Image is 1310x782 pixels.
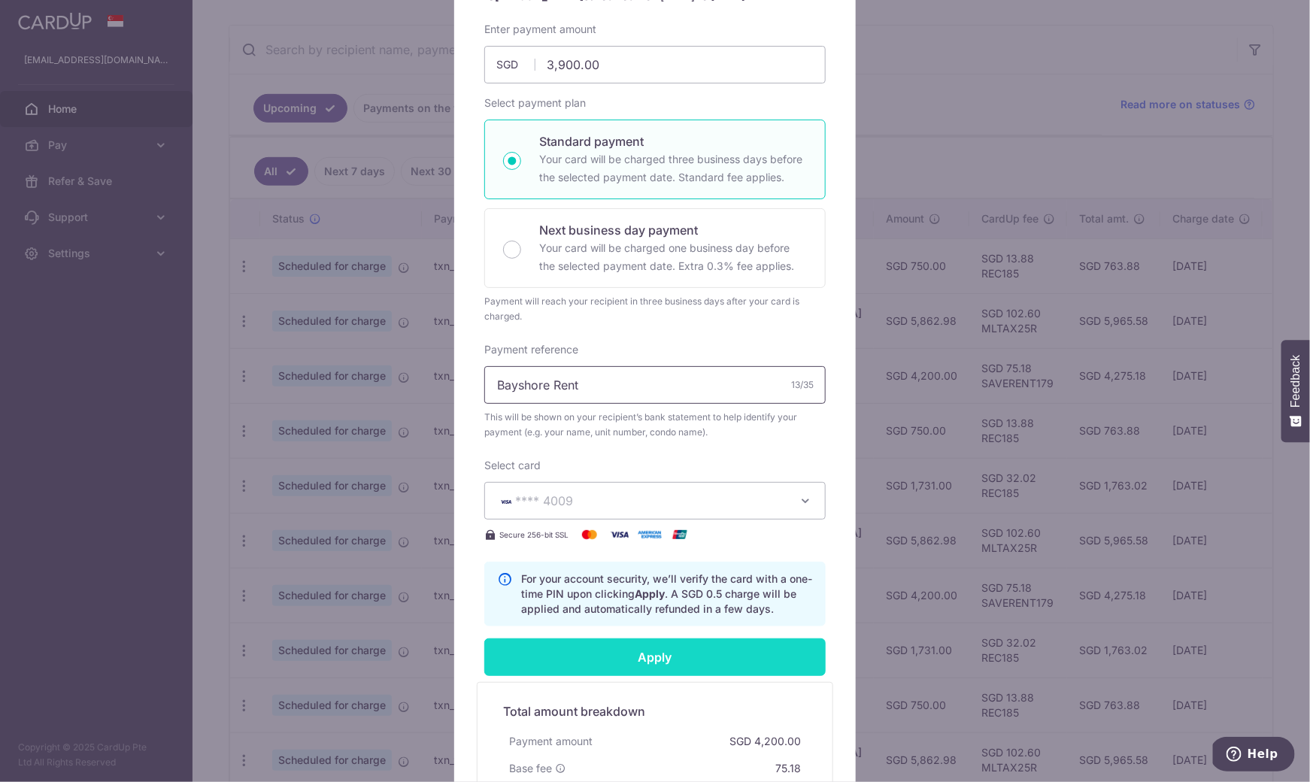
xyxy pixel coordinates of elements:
[1289,355,1302,408] span: Feedback
[539,221,807,239] p: Next business day payment
[605,526,635,544] img: Visa
[539,239,807,275] p: Your card will be charged one business day before the selected payment date. Extra 0.3% fee applies.
[499,529,569,541] span: Secure 256-bit SSL
[665,526,695,544] img: UnionPay
[575,526,605,544] img: Mastercard
[484,638,826,676] input: Apply
[484,458,541,473] label: Select card
[484,22,596,37] label: Enter payment amount
[503,728,599,755] div: Payment amount
[484,342,578,357] label: Payment reference
[497,496,515,507] img: VISA
[723,728,807,755] div: SGD 4,200.00
[509,761,552,776] span: Base fee
[1213,737,1295,774] iframe: Opens a widget where you can find more information
[484,46,826,83] input: 0.00
[521,571,813,617] p: For your account security, we’ll verify the card with a one-time PIN upon clicking . A SGD 0.5 ch...
[791,377,814,393] div: 13/35
[1281,340,1310,442] button: Feedback - Show survey
[539,132,807,150] p: Standard payment
[769,755,807,782] div: 75.18
[484,294,826,324] div: Payment will reach your recipient in three business days after your card is charged.
[484,410,826,440] span: This will be shown on your recipient’s bank statement to help identify your payment (e.g. your na...
[484,95,586,111] label: Select payment plan
[496,57,535,72] span: SGD
[503,702,807,720] h5: Total amount breakdown
[635,526,665,544] img: American Express
[539,150,807,186] p: Your card will be charged three business days before the selected payment date. Standard fee appl...
[635,587,665,600] b: Apply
